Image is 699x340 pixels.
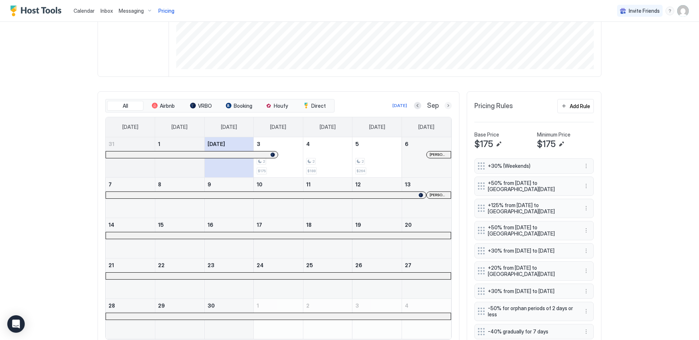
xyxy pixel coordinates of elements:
td: September 6, 2025 [402,137,451,178]
td: September 14, 2025 [106,218,155,258]
span: 24 [257,262,264,268]
a: September 14, 2025 [106,218,155,232]
button: More options [582,266,591,275]
td: September 13, 2025 [402,177,451,218]
span: 29 [158,303,165,309]
span: Direct [311,103,326,109]
a: September 12, 2025 [352,178,402,191]
span: Pricing [158,8,174,14]
a: September 10, 2025 [254,178,303,191]
span: 28 [108,303,115,309]
a: September 20, 2025 [402,218,451,232]
button: More options [582,327,591,336]
div: menu [582,266,591,275]
td: September 22, 2025 [155,258,205,299]
button: Add Rule [557,99,594,113]
td: September 2, 2025 [204,137,254,178]
td: September 15, 2025 [155,218,205,258]
span: Pricing Rules [474,102,513,110]
span: 2 [306,303,309,309]
span: 9 [208,181,211,187]
span: [DATE] [270,124,286,130]
span: [DATE] [369,124,385,130]
button: More options [582,162,591,170]
a: September 2, 2025 [205,137,254,151]
span: 4 [405,303,408,309]
td: October 2, 2025 [303,299,352,339]
a: September 4, 2025 [303,137,352,151]
span: Minimum Price [537,131,570,138]
button: VRBO [183,101,219,111]
a: August 31, 2025 [106,137,155,151]
a: September 21, 2025 [106,258,155,272]
span: 27 [405,262,411,268]
a: September 19, 2025 [352,218,402,232]
div: menu [582,204,591,213]
span: 1 [158,141,160,147]
span: 2 [263,159,265,164]
a: Friday [362,117,392,137]
span: $175 [474,139,493,150]
td: September 12, 2025 [352,177,402,218]
div: tab-group [105,99,335,113]
td: September 4, 2025 [303,137,352,178]
div: menu [582,287,591,296]
button: Booking [221,101,257,111]
span: 2 [312,159,315,164]
a: September 15, 2025 [155,218,204,232]
td: October 4, 2025 [402,299,451,339]
span: Inbox [100,8,113,14]
span: 25 [306,262,313,268]
td: September 28, 2025 [106,299,155,339]
span: +20% from [DATE] to [GEOGRAPHIC_DATA][DATE] [488,265,574,277]
span: 3 [257,141,260,147]
span: $264 [356,169,365,173]
span: 22 [158,262,165,268]
td: September 1, 2025 [155,137,205,178]
a: Thursday [312,117,343,137]
div: menu [582,327,591,336]
a: September 29, 2025 [155,299,204,312]
a: September 13, 2025 [402,178,451,191]
div: menu [582,246,591,255]
a: Wednesday [263,117,293,137]
a: Sunday [115,117,146,137]
span: +50% from [DATE] to [GEOGRAPHIC_DATA][DATE] [488,224,574,237]
button: Direct [296,101,333,111]
a: Host Tools Logo [10,5,65,16]
td: September 29, 2025 [155,299,205,339]
a: September 24, 2025 [254,258,303,272]
td: September 23, 2025 [204,258,254,299]
span: 15 [158,222,164,228]
a: Calendar [74,7,95,15]
button: More options [582,287,591,296]
a: October 3, 2025 [352,299,402,312]
span: [DATE] [320,124,336,130]
span: 8 [158,181,161,187]
div: menu [582,162,591,170]
span: -50% for orphan periods of 2 days or less [488,305,574,318]
span: +125% from [DATE] to [GEOGRAPHIC_DATA][DATE] [488,202,574,215]
span: VRBO [198,103,212,109]
a: Inbox [100,7,113,15]
span: 3 [355,303,359,309]
div: menu [582,226,591,235]
span: [PERSON_NAME] [430,152,448,157]
td: October 1, 2025 [254,299,303,339]
a: September 22, 2025 [155,258,204,272]
td: September 21, 2025 [106,258,155,299]
span: [DATE] [208,141,225,147]
td: September 11, 2025 [303,177,352,218]
td: September 7, 2025 [106,177,155,218]
button: All [107,101,143,111]
button: More options [582,307,591,316]
div: menu [582,182,591,190]
span: 4 [306,141,310,147]
div: [DATE] [392,102,407,109]
a: September 23, 2025 [205,258,254,272]
a: Tuesday [214,117,244,137]
td: September 24, 2025 [254,258,303,299]
a: September 5, 2025 [352,137,402,151]
button: More options [582,226,591,235]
